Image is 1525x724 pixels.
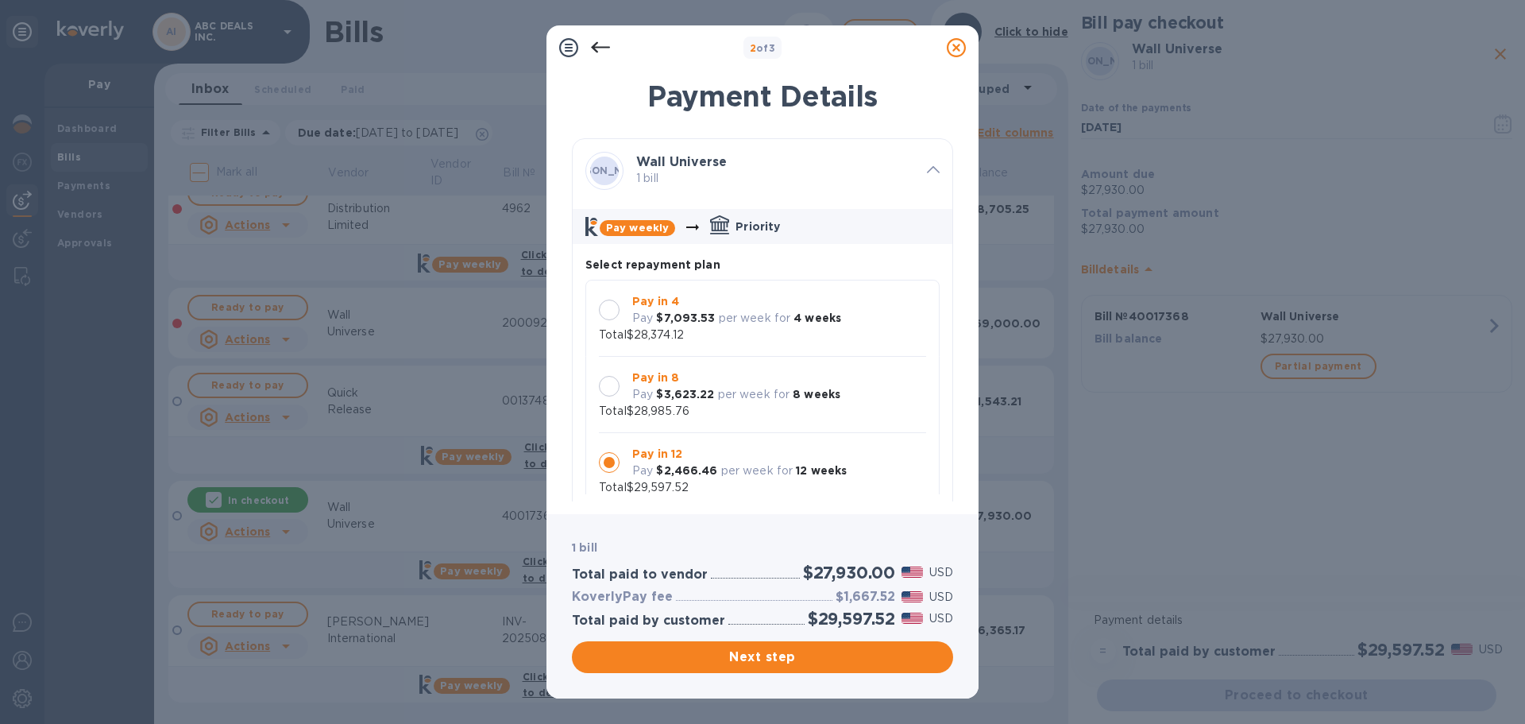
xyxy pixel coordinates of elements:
b: Pay in 12 [632,447,682,460]
b: Pay weekly [606,222,669,234]
p: USD [929,610,953,627]
b: Pay in 4 [632,295,679,308]
b: [PERSON_NAME] [559,165,650,176]
b: $7,093.53 [656,312,715,324]
p: Pay [632,310,653,327]
p: USD [929,564,953,581]
img: USD [901,567,923,578]
h2: $29,597.52 [808,609,895,629]
b: 12 weeks [796,464,847,477]
b: $2,466.46 [656,464,717,477]
p: 1 bill [636,170,914,187]
span: 2 [750,42,756,54]
p: Pay [632,386,653,403]
b: Select repayment plan [585,258,720,271]
h3: Total paid to vendor [572,567,708,583]
b: Wall Universe [636,154,727,169]
h3: Total paid by customer [572,614,725,629]
h1: Payment Details [572,79,953,113]
b: 1 bill [572,541,597,554]
p: Total $28,985.76 [599,403,689,420]
b: of 3 [750,42,776,54]
b: 4 weeks [793,312,841,324]
b: 8 weeks [793,388,840,401]
p: per week for [718,386,790,403]
p: per week for [721,463,793,479]
p: Priority [735,219,780,234]
b: $3,623.22 [656,388,714,401]
button: Next step [572,641,953,673]
img: USD [901,591,923,602]
p: Total $29,597.52 [599,479,689,496]
h3: $1,667.52 [836,590,895,605]
h3: KoverlyPay fee [572,590,673,605]
p: Pay [632,463,653,479]
p: USD [929,589,953,606]
img: USD [901,613,923,624]
span: Next step [585,648,940,667]
b: Pay in 8 [632,371,679,384]
div: [PERSON_NAME]Wall Universe 1 bill [573,139,952,203]
p: Total $28,374.12 [599,327,684,343]
p: per week for [719,310,791,327]
h2: $27,930.00 [803,563,895,583]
